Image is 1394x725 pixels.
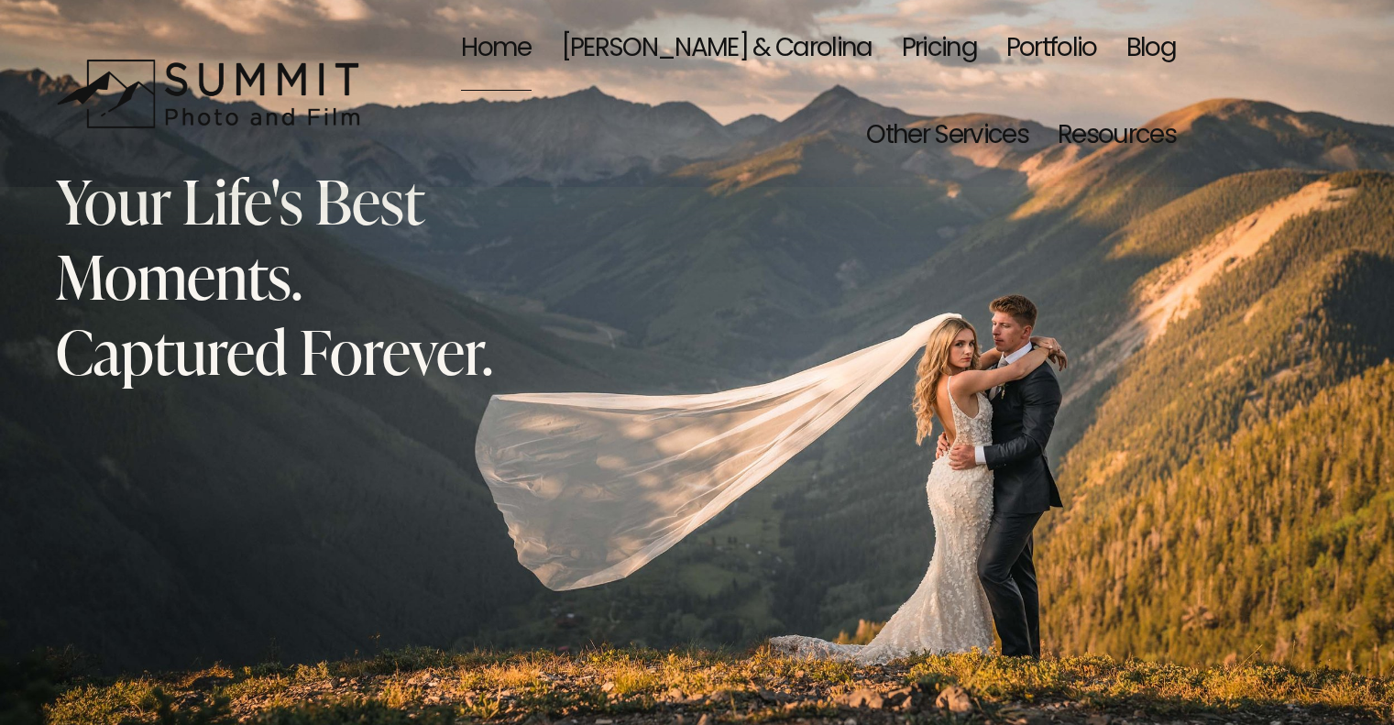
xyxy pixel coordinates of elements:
[1058,93,1176,180] a: folder dropdown
[56,59,372,129] img: Summit Photo and Film
[866,93,1028,180] a: folder dropdown
[866,96,1028,178] span: Other Services
[56,163,531,390] h2: Your Life's Best Moments. Captured Forever.
[1126,7,1176,93] a: Blog
[561,7,873,93] a: [PERSON_NAME] & Carolina
[1006,7,1097,93] a: Portfolio
[1058,96,1176,178] span: Resources
[902,7,977,93] a: Pricing
[461,7,531,93] a: Home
